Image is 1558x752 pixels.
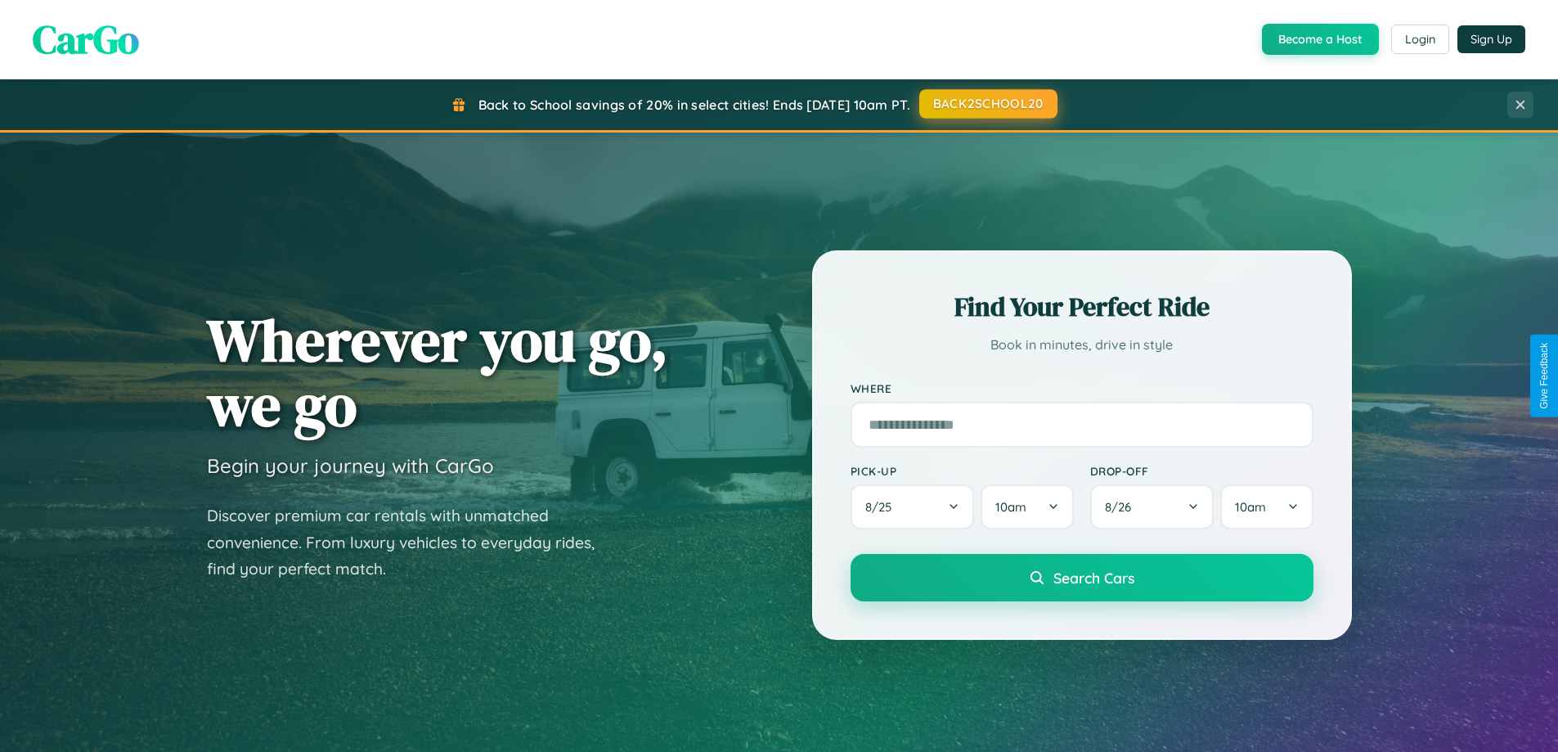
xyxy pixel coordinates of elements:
label: Drop-off [1090,464,1313,478]
h3: Begin your journey with CarGo [207,453,494,478]
label: Pick-up [851,464,1074,478]
label: Where [851,381,1313,395]
p: Discover premium car rentals with unmatched convenience. From luxury vehicles to everyday rides, ... [207,502,616,583]
button: BACK2SCHOOL20 [919,89,1057,119]
p: Book in minutes, drive in style [851,333,1313,357]
span: 10am [995,499,1026,515]
button: Search Cars [851,554,1313,601]
button: Login [1391,25,1449,54]
span: CarGo [33,12,139,66]
button: 10am [981,484,1073,529]
button: Become a Host [1262,24,1379,55]
span: 8 / 26 [1105,499,1139,515]
h2: Find Your Perfect Ride [851,289,1313,325]
button: 10am [1220,484,1313,529]
button: 8/26 [1090,484,1215,529]
button: Sign Up [1457,25,1525,53]
div: Give Feedback [1538,343,1550,409]
span: 10am [1235,499,1266,515]
span: Search Cars [1053,569,1134,587]
span: Back to School savings of 20% in select cities! Ends [DATE] 10am PT. [478,97,910,113]
h1: Wherever you go, we go [207,308,668,437]
button: 8/25 [851,484,975,529]
span: 8 / 25 [865,499,900,515]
